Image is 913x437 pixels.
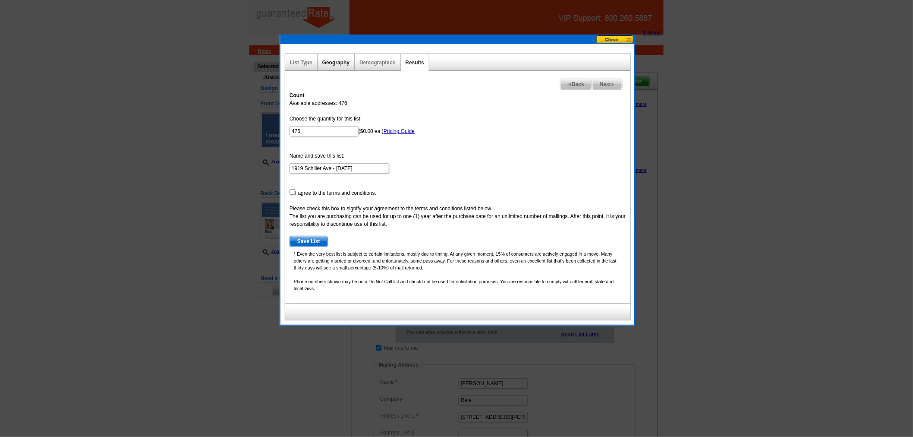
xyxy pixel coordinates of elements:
[406,60,424,66] a: Results
[560,79,592,90] a: Back
[290,115,362,123] label: Choose the quantity for this list:
[359,60,395,66] a: Demographics
[322,60,349,66] a: Geography
[290,236,328,247] button: Save List
[290,250,626,271] p: * Even the very best list is subject to certain limitations, mostly due to timing. At any given m...
[290,236,327,247] span: Save List
[592,79,622,89] span: Next
[592,79,623,90] a: Next
[290,92,305,98] strong: Count
[384,128,415,134] a: Pricing Guide
[290,152,344,160] label: Name and save this list:
[290,115,626,247] form: ($0.00 ea.) I agree to the terms and conditions.
[611,82,615,86] img: button-next-arrow-gray.png
[285,87,630,303] div: Available addresses: 476
[568,82,572,86] img: button-prev-arrow-gray.png
[290,205,626,228] div: Please check this box to signify your agreement to the terms and conditions listed below. The lis...
[290,278,626,292] p: Phone numbers shown may be on a Do Not Call list and should not be used for solicitation purposes...
[290,60,312,66] a: List Type
[560,79,592,89] span: Back
[740,236,913,437] iframe: LiveChat chat widget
